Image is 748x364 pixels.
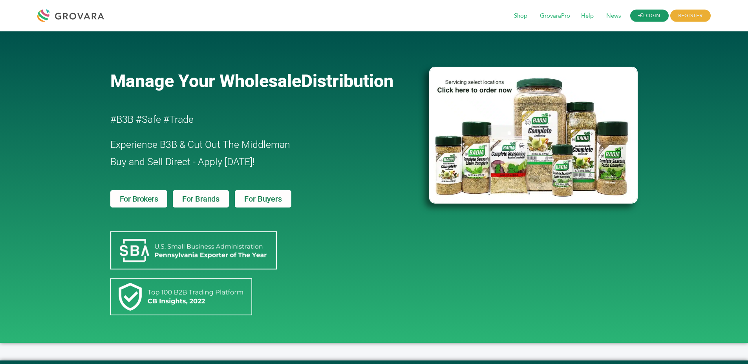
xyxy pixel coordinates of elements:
[182,195,219,203] span: For Brands
[630,10,669,22] a: LOGIN
[508,12,533,20] a: Shop
[601,12,626,20] a: News
[301,71,393,91] span: Distribution
[110,156,255,167] span: Buy and Sell Direct - Apply [DATE]!
[508,9,533,24] span: Shop
[173,190,229,207] a: For Brands
[534,9,576,24] span: GrovaraPro
[244,195,282,203] span: For Buyers
[534,12,576,20] a: GrovaraPro
[576,12,599,20] a: Help
[110,71,301,91] span: Manage Your Wholesale
[235,190,291,207] a: For Buyers
[110,111,384,128] h2: #B3B #Safe #Trade
[110,71,417,91] a: Manage Your WholesaleDistribution
[670,10,711,22] span: REGISTER
[120,195,158,203] span: For Brokers
[110,190,168,207] a: For Brokers
[601,9,626,24] span: News
[110,139,290,150] span: Experience B3B & Cut Out The Middleman
[576,9,599,24] span: Help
